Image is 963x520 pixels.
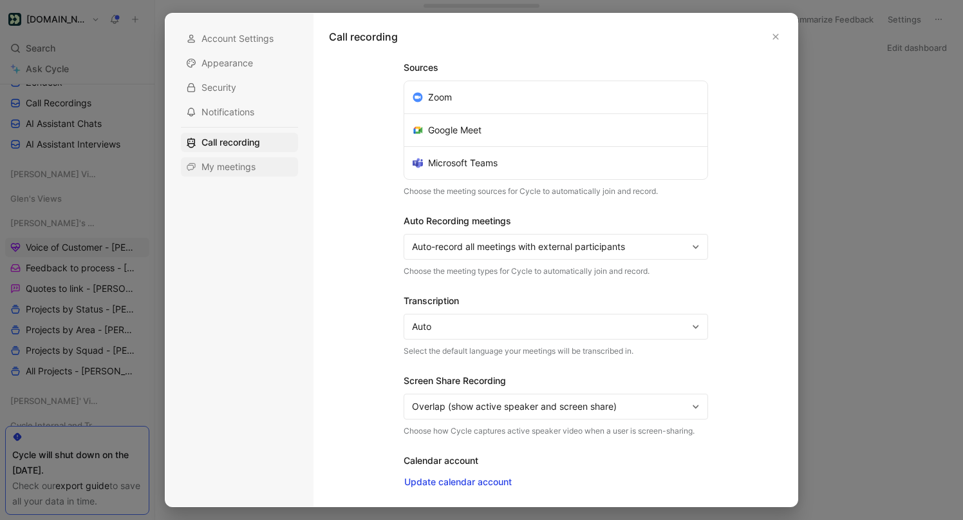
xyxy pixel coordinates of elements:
p: Choose how Cycle captures active speaker video when a user is screen-sharing. [404,425,708,438]
span: Security [201,81,236,94]
h3: Auto Recording meetings [404,213,708,229]
div: Google Meet [413,122,481,138]
h3: Screen Share Recording [404,373,708,389]
p: Select the default language your meetings will be transcribed in. [404,345,708,358]
span: Notifications [201,106,254,119]
span: Auto-record all meetings with external participants [412,239,687,255]
span: Account Settings [201,32,274,45]
span: Overlap (show active speaker and screen share) [412,399,687,414]
h3: Calendar account [404,453,708,468]
div: Microsoft Teams [413,155,498,171]
div: My meetings [181,157,298,177]
p: Choose the meeting types for Cycle to automatically join and record. [404,265,708,278]
p: Choose the meeting sources for Cycle to automatically join and record. [404,185,708,198]
h3: Transcription [404,293,708,309]
span: Update calendar account [404,474,512,490]
span: Auto [412,319,687,334]
div: Zoom [413,90,452,105]
div: Appearance [181,53,298,73]
button: Auto [404,314,708,340]
div: Call recording [181,133,298,152]
h3: Sources [404,60,708,75]
span: My meetings [201,160,256,173]
div: Security [181,78,298,97]
button: Update calendar account [404,474,512,490]
h1: Call recording [329,29,398,44]
div: Notifications [181,102,298,122]
button: Auto-record all meetings with external participants [404,234,708,260]
div: Account Settings [181,29,298,48]
span: Appearance [201,57,253,70]
span: Call recording [201,136,260,149]
button: Overlap (show active speaker and screen share) [404,394,708,419]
